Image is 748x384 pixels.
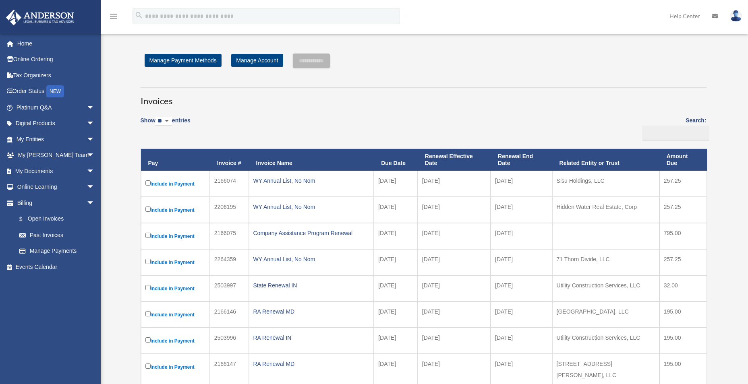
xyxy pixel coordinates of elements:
[491,149,552,171] th: Renewal End Date: activate to sort column ascending
[552,171,659,197] td: Sisu Holdings, LLC
[141,87,707,107] h3: Invoices
[6,67,107,83] a: Tax Organizers
[418,149,491,171] th: Renewal Effective Date: activate to sort column ascending
[145,311,151,316] input: Include in Payment
[11,211,99,227] a: $Open Invoices
[249,149,374,171] th: Invoice Name: activate to sort column ascending
[87,116,103,132] span: arrow_drop_down
[418,301,491,328] td: [DATE]
[491,223,552,249] td: [DATE]
[552,328,659,354] td: Utility Construction Services, LLC
[418,197,491,223] td: [DATE]
[552,249,659,275] td: 71 Thorn Divide, LLC
[6,99,107,116] a: Platinum Q&Aarrow_drop_down
[659,301,707,328] td: 195.00
[253,175,370,186] div: WY Annual List, No Nom
[11,227,103,243] a: Past Invoices
[6,147,107,163] a: My [PERSON_NAME] Teamarrow_drop_down
[491,328,552,354] td: [DATE]
[145,259,151,264] input: Include in Payment
[4,10,77,25] img: Anderson Advisors Platinum Portal
[210,149,249,171] th: Invoice #: activate to sort column ascending
[659,197,707,223] td: 257.25
[145,310,205,320] label: Include in Payment
[639,116,707,140] label: Search:
[253,201,370,213] div: WY Annual List, No Nom
[253,227,370,239] div: Company Assistance Program Renewal
[374,149,418,171] th: Due Date: activate to sort column ascending
[374,328,418,354] td: [DATE]
[253,306,370,317] div: RA Renewal MD
[11,243,103,259] a: Manage Payments
[6,163,107,179] a: My Documentsarrow_drop_down
[210,328,249,354] td: 2503996
[141,116,191,134] label: Show entries
[145,337,151,343] input: Include in Payment
[253,332,370,343] div: RA Renewal IN
[145,206,151,212] input: Include in Payment
[552,197,659,223] td: Hidden Water Real Estate, Corp
[87,131,103,148] span: arrow_drop_down
[552,149,659,171] th: Related Entity or Trust: activate to sort column ascending
[374,275,418,301] td: [DATE]
[374,197,418,223] td: [DATE]
[135,11,143,20] i: search
[642,126,709,141] input: Search:
[6,195,103,211] a: Billingarrow_drop_down
[253,358,370,370] div: RA Renewal MD
[24,214,28,224] span: $
[418,275,491,301] td: [DATE]
[141,149,210,171] th: Pay: activate to sort column descending
[210,223,249,249] td: 2166075
[145,363,151,369] input: Include in Payment
[210,249,249,275] td: 2264359
[210,171,249,197] td: 2166074
[231,54,283,67] a: Manage Account
[145,231,205,241] label: Include in Payment
[145,233,151,238] input: Include in Payment
[145,179,205,189] label: Include in Payment
[6,35,107,52] a: Home
[659,149,707,171] th: Amount Due: activate to sort column ascending
[145,54,222,67] a: Manage Payment Methods
[659,249,707,275] td: 257.25
[6,131,107,147] a: My Entitiesarrow_drop_down
[155,117,172,126] select: Showentries
[659,223,707,249] td: 795.00
[253,280,370,291] div: State Renewal IN
[6,116,107,132] a: Digital Productsarrow_drop_down
[145,336,205,346] label: Include in Payment
[418,249,491,275] td: [DATE]
[87,163,103,180] span: arrow_drop_down
[145,362,205,372] label: Include in Payment
[552,301,659,328] td: [GEOGRAPHIC_DATA], LLC
[6,52,107,68] a: Online Ordering
[6,179,107,195] a: Online Learningarrow_drop_down
[145,180,151,186] input: Include in Payment
[46,85,64,97] div: NEW
[730,10,742,22] img: User Pic
[491,171,552,197] td: [DATE]
[109,14,118,21] a: menu
[374,171,418,197] td: [DATE]
[491,197,552,223] td: [DATE]
[253,254,370,265] div: WY Annual List, No Nom
[659,275,707,301] td: 32.00
[491,275,552,301] td: [DATE]
[145,285,151,290] input: Include in Payment
[145,205,205,215] label: Include in Payment
[6,259,107,275] a: Events Calendar
[109,11,118,21] i: menu
[659,171,707,197] td: 257.25
[87,147,103,164] span: arrow_drop_down
[210,301,249,328] td: 2166146
[145,257,205,267] label: Include in Payment
[374,223,418,249] td: [DATE]
[87,179,103,196] span: arrow_drop_down
[552,275,659,301] td: Utility Construction Services, LLC
[87,99,103,116] span: arrow_drop_down
[210,197,249,223] td: 2206195
[374,249,418,275] td: [DATE]
[210,275,249,301] td: 2503997
[6,83,107,100] a: Order StatusNEW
